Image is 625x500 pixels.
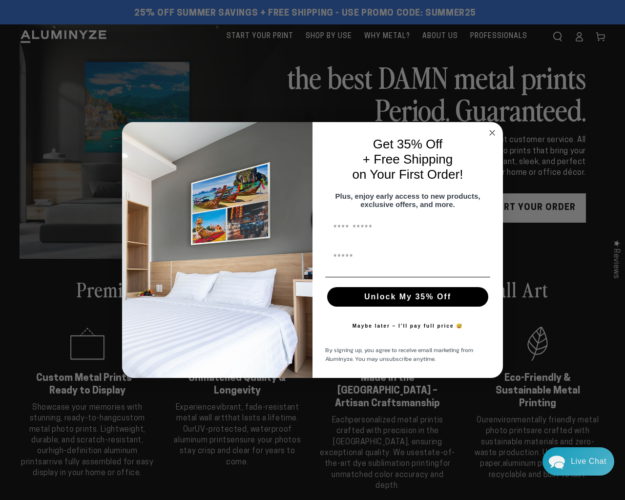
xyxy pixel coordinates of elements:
span: Get 35% Off [373,137,443,151]
div: Contact Us Directly [571,447,606,476]
span: By signing up, you agree to receive email marketing from Aluminyze. You may unsubscribe anytime. [325,346,473,363]
img: 728e4f65-7e6c-44e2-b7d1-0292a396982f.jpeg [122,122,312,378]
div: Chat widget toggle [542,447,614,476]
button: Close dialog [486,127,498,139]
span: + Free Shipping [363,152,453,167]
button: Unlock My 35% Off [327,287,488,307]
button: Maybe later – I’ll pay full price 😅 [348,316,468,336]
span: Plus, enjoy early access to new products, exclusive offers, and more. [335,192,480,208]
span: on Your First Order! [353,167,463,182]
